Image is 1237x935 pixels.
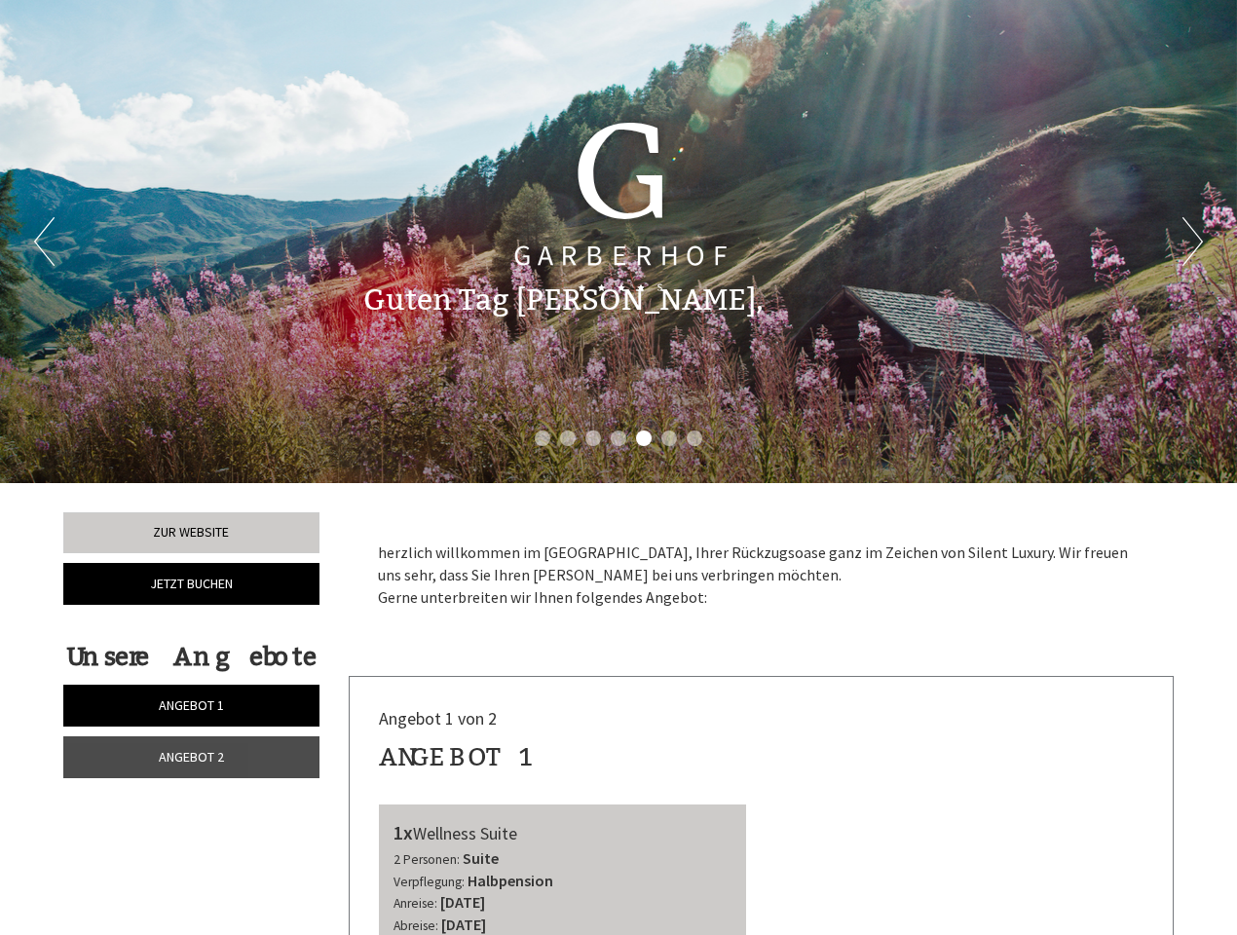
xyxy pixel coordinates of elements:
div: Wellness Suite [394,819,732,847]
span: Angebot 1 von 2 [379,707,497,729]
button: Previous [34,217,55,266]
b: 1x [394,820,413,844]
span: Angebot 2 [159,748,224,766]
div: Unsere Angebote [63,639,319,675]
b: [DATE] [441,915,486,934]
small: Verpflegung: [394,874,465,890]
small: Anreise: [394,895,437,912]
small: Abreise: [394,917,438,934]
h1: Guten Tag [PERSON_NAME], [363,284,764,317]
b: Halbpension [468,871,553,890]
small: 2 Personen: [394,851,460,868]
b: [DATE] [440,892,485,912]
b: Suite [463,848,499,868]
a: Zur Website [63,512,319,553]
a: Jetzt buchen [63,563,319,605]
span: Angebot 1 [159,696,224,714]
div: Angebot 1 [379,739,536,775]
button: Next [1182,217,1203,266]
p: herzlich willkommen im [GEOGRAPHIC_DATA], Ihrer Rückzugsoase ganz im Zeichen von Silent Luxury. W... [378,542,1145,609]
